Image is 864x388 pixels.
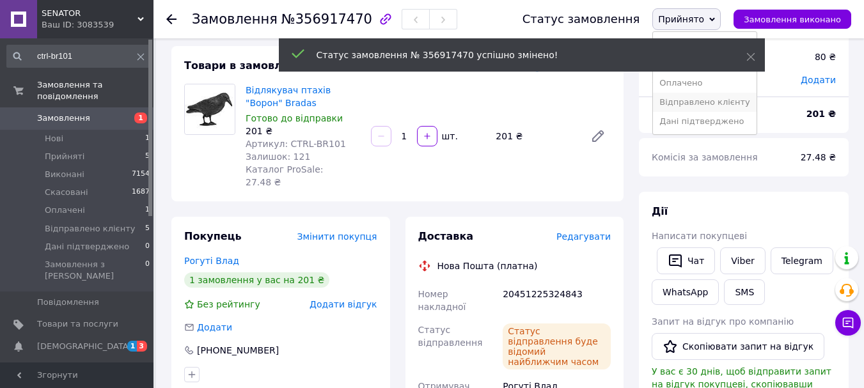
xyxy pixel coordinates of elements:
span: Прийнято [658,14,704,24]
span: Відправлено клієнту [45,223,135,235]
div: Статус замовлення № 356917470 успішно змінено! [317,49,714,61]
div: 1 замовлення у вас на 201 ₴ [184,272,329,288]
span: 1 [145,133,150,144]
span: Покупець [184,230,242,242]
div: 20451225324843 [500,283,613,318]
span: Додати [801,75,836,85]
span: 7154 [132,169,150,180]
div: Нова Пошта (платна) [434,260,541,272]
div: 201 ₴ [491,127,580,145]
span: Редагувати [556,231,611,242]
span: Змінити покупця [297,231,377,242]
span: 27.48 ₴ [801,152,836,162]
span: Товари та послуги [37,318,118,330]
span: Виконані [45,169,84,180]
span: 0 [145,259,150,282]
li: Виконано [653,35,756,54]
span: 1 [145,205,150,216]
button: SMS [724,279,765,305]
span: Запит на відгук про компанію [652,316,794,327]
div: Ваш ID: 3083539 [42,19,153,31]
div: шт. [439,130,459,143]
li: Дані підтверджено [653,112,756,131]
input: Пошук [6,45,151,68]
span: Дані підтверджено [45,241,129,252]
span: Дії [652,205,668,217]
span: №356917470 [281,12,372,27]
div: 80 ₴ [807,43,844,71]
li: Відправлено клієнту [653,93,756,112]
span: Написати покупцеві [652,231,747,241]
li: Оплачено [653,74,756,93]
img: Відлякувач птахів "Ворон" Bradas [185,84,235,134]
span: Повідомлення [37,297,99,308]
span: Без рейтингу [197,299,260,309]
span: 3 [137,341,147,352]
a: Рогуті Влад [184,256,239,266]
b: 201 ₴ [806,109,836,119]
span: Замовлення виконано [744,15,841,24]
span: [DEMOGRAPHIC_DATA] [37,341,132,352]
span: Номер накладної [418,289,466,312]
a: Viber [720,247,765,274]
span: 1687 [132,187,150,198]
span: Каталог ProSale: 27.48 ₴ [246,164,323,187]
a: WhatsApp [652,279,719,305]
span: Нові [45,133,63,144]
button: Чат [657,247,715,274]
span: 1 [127,341,137,352]
span: 5 [145,223,150,235]
span: 0 [145,241,150,252]
span: Скасовані [45,187,88,198]
span: Додати [197,322,232,332]
span: Доставка [418,230,474,242]
a: Telegram [771,247,833,274]
div: 201 ₴ [246,125,361,137]
a: Відлякувач птахів "Ворон" Bradas [246,85,331,108]
span: SENATOR [42,8,137,19]
span: Прийняті [45,151,84,162]
span: Замовлення з [PERSON_NAME] [45,259,145,282]
div: Повернутися назад [166,13,177,26]
button: Замовлення виконано [734,10,851,29]
span: Статус відправлення [418,325,483,348]
span: Комісія за замовлення [652,152,758,162]
span: Знижка [652,75,688,85]
a: Редагувати [585,123,611,149]
span: Артикул: CTRL-BR101 [246,139,346,149]
span: Додати відгук [310,299,377,309]
span: Замовлення [192,12,278,27]
span: Замовлення [37,113,90,124]
span: Готово до відправки [246,113,343,123]
button: Скопіювати запит на відгук [652,333,824,360]
span: Товари в замовленні (1) [184,59,327,72]
span: 5 [145,151,150,162]
span: 1 [134,113,147,123]
span: Оплачені [45,205,85,216]
div: Статус відправлення буде відомий найближчим часом [503,323,611,369]
span: Замовлення та повідомлення [37,79,153,102]
button: Чат з покупцем [835,310,861,336]
span: Залишок: 121 [246,151,310,162]
div: [PHONE_NUMBER] [196,344,280,357]
span: Всього до сплати [652,109,734,119]
div: Статус замовлення [522,13,640,26]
